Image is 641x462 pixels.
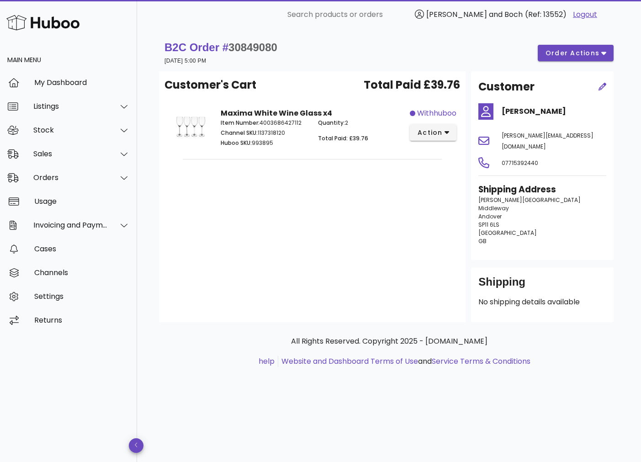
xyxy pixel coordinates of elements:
[34,78,130,87] div: My Dashboard
[502,159,538,167] span: 07715392440
[545,48,600,58] span: order actions
[33,149,108,158] div: Sales
[34,268,130,277] div: Channels
[34,244,130,253] div: Cases
[166,336,612,347] p: All Rights Reserved. Copyright 2025 - [DOMAIN_NAME]
[538,45,614,61] button: order actions
[221,129,258,137] span: Channel SKU:
[478,79,535,95] h2: Customer
[478,229,537,237] span: [GEOGRAPHIC_DATA]
[34,316,130,324] div: Returns
[164,58,206,64] small: [DATE] 5:00 PM
[478,183,606,196] h3: Shipping Address
[318,119,404,127] p: 2
[502,132,593,150] span: [PERSON_NAME][EMAIL_ADDRESS][DOMAIN_NAME]
[33,173,108,182] div: Orders
[6,13,79,32] img: Huboo Logo
[164,41,277,53] strong: B2C Order #
[478,237,487,245] span: GB
[478,297,606,308] p: No shipping details available
[164,77,256,93] span: Customer's Cart
[478,212,502,220] span: Andover
[478,275,606,297] div: Shipping
[426,9,523,20] span: [PERSON_NAME] and Boch
[33,221,108,229] div: Invoicing and Payments
[417,108,456,119] span: withhuboo
[221,139,307,147] p: 993895
[281,356,418,366] a: Website and Dashboard Terms of Use
[228,41,277,53] span: 30849080
[33,102,108,111] div: Listings
[432,356,530,366] a: Service Terms & Conditions
[410,124,457,141] button: action
[221,119,260,127] span: Item Number:
[172,108,210,146] img: Product Image
[221,139,252,147] span: Huboo SKU:
[573,9,597,20] a: Logout
[364,77,460,93] span: Total Paid £39.76
[221,119,307,127] p: 4003686427112
[34,292,130,301] div: Settings
[318,134,368,142] span: Total Paid: £39.76
[417,128,443,138] span: action
[502,106,606,117] h4: [PERSON_NAME]
[34,197,130,206] div: Usage
[318,119,345,127] span: Quantity:
[525,9,567,20] span: (Ref: 13552)
[221,108,332,118] strong: Maxima White Wine Glass x4
[478,221,499,228] span: SP11 6LS
[478,196,581,204] span: [PERSON_NAME][GEOGRAPHIC_DATA]
[478,204,509,212] span: Middleway
[259,356,275,366] a: help
[278,356,530,367] li: and
[33,126,108,134] div: Stock
[221,129,307,137] p: 1137318120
